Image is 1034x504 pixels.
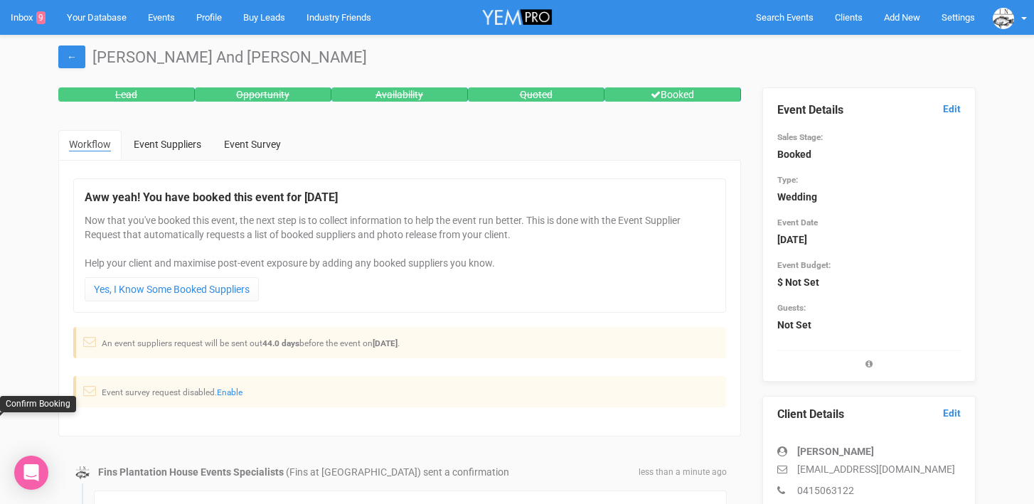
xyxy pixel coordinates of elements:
[213,130,292,159] a: Event Survey
[943,407,961,420] a: Edit
[777,407,961,423] legend: Client Details
[85,190,715,206] legend: Aww yeah! You have booked this event for [DATE]
[102,387,242,397] small: Event survey request disabled.
[123,130,212,159] a: Event Suppliers
[777,277,819,288] strong: $ Not Set
[58,130,122,160] a: Workflow
[835,12,863,23] span: Clients
[468,87,604,102] div: Quoted
[777,218,818,227] small: Event Date
[777,132,823,142] small: Sales Stage:
[373,338,398,348] strong: [DATE]
[639,466,727,478] span: less than a minute ago
[58,49,976,66] h1: [PERSON_NAME] And [PERSON_NAME]
[943,102,961,116] a: Edit
[262,338,299,348] strong: 44.0 days
[331,87,468,102] div: Availability
[75,466,90,480] img: data
[777,102,961,119] legend: Event Details
[777,483,961,498] p: 0415063122
[777,149,811,160] strong: Booked
[777,462,961,476] p: [EMAIL_ADDRESS][DOMAIN_NAME]
[14,456,48,490] div: Open Intercom Messenger
[286,466,509,478] span: (Fins at [GEOGRAPHIC_DATA]) sent a confirmation
[797,446,874,457] strong: [PERSON_NAME]
[756,12,814,23] span: Search Events
[777,234,807,245] strong: [DATE]
[58,45,85,68] a: ←
[58,87,195,102] div: Lead
[36,11,46,24] span: 9
[85,277,259,301] a: Yes, I Know Some Booked Suppliers
[604,87,741,102] div: Booked
[993,8,1014,29] img: data
[195,87,331,102] div: Opportunity
[884,12,920,23] span: Add New
[777,191,817,203] strong: Wedding
[217,387,242,397] a: Enable
[777,303,806,313] small: Guests:
[777,260,831,270] small: Event Budget:
[98,466,284,478] strong: Fins Plantation House Events Specialists
[777,175,798,185] small: Type:
[85,213,715,270] p: Now that you've booked this event, the next step is to collect information to help the event run ...
[102,338,400,348] small: An event suppliers request will be sent out before the event on .
[777,319,811,331] strong: Not Set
